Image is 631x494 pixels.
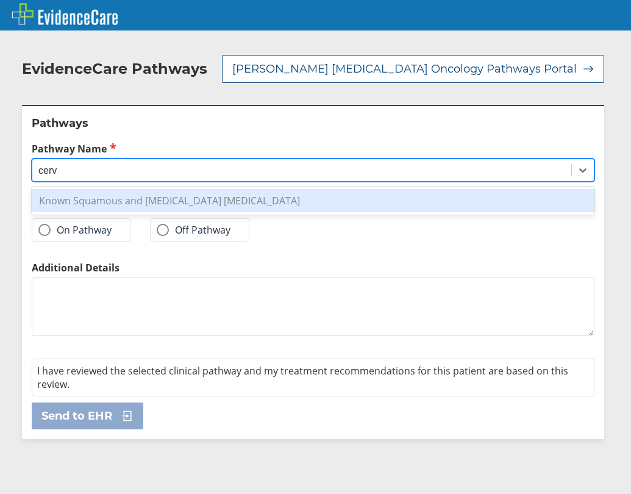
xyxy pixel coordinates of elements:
[32,403,143,429] button: Send to EHR
[22,60,207,78] h2: EvidenceCare Pathways
[157,224,230,236] label: Off Pathway
[32,116,594,131] h2: Pathways
[41,409,112,423] span: Send to EHR
[32,141,594,156] label: Pathway Name
[232,62,577,76] span: [PERSON_NAME] [MEDICAL_DATA] Oncology Pathways Portal
[222,55,604,83] button: [PERSON_NAME] [MEDICAL_DATA] Oncology Pathways Portal
[37,364,568,391] span: I have reviewed the selected clinical pathway and my treatment recommendations for this patient a...
[12,3,118,25] img: EvidenceCare
[32,261,594,274] label: Additional Details
[32,189,594,212] div: Known Squamous and [MEDICAL_DATA] [MEDICAL_DATA]
[38,224,112,236] label: On Pathway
